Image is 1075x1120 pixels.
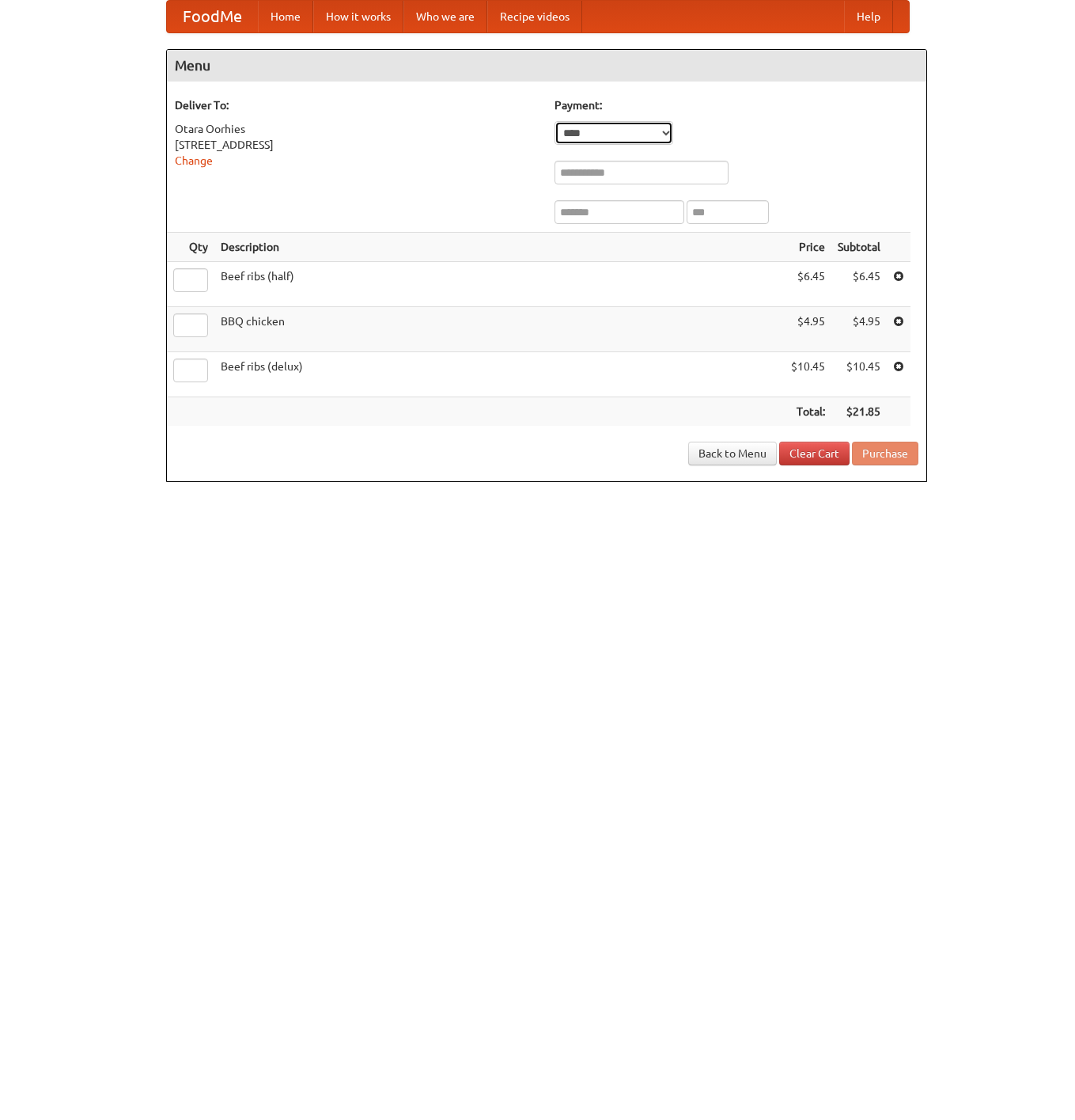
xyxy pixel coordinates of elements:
th: Description [214,233,785,262]
h5: Deliver To: [175,97,539,113]
th: Price [785,233,831,262]
a: Who we are [403,1,487,32]
td: Beef ribs (half) [214,262,785,307]
div: [STREET_ADDRESS] [175,137,539,153]
td: $6.45 [785,262,831,307]
a: FoodMe [167,1,258,32]
td: Beef ribs (delux) [214,352,785,397]
div: Otara Oorhies [175,121,539,137]
td: $10.45 [831,352,887,397]
td: $4.95 [831,307,887,352]
th: Total: [785,397,831,427]
a: Help [844,1,893,32]
th: Qty [167,233,214,262]
button: Purchase [852,442,918,465]
td: $6.45 [831,262,887,307]
h5: Payment: [555,97,918,113]
td: $10.45 [785,352,831,397]
a: Back to Menu [688,442,777,465]
h4: Menu [167,50,926,82]
a: How it works [313,1,403,32]
th: Subtotal [831,233,887,262]
a: Home [258,1,313,32]
td: BBQ chicken [214,307,785,352]
a: Recipe videos [487,1,582,32]
a: Change [175,154,213,167]
a: Clear Cart [779,442,850,465]
th: $21.85 [831,397,887,427]
td: $4.95 [785,307,831,352]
